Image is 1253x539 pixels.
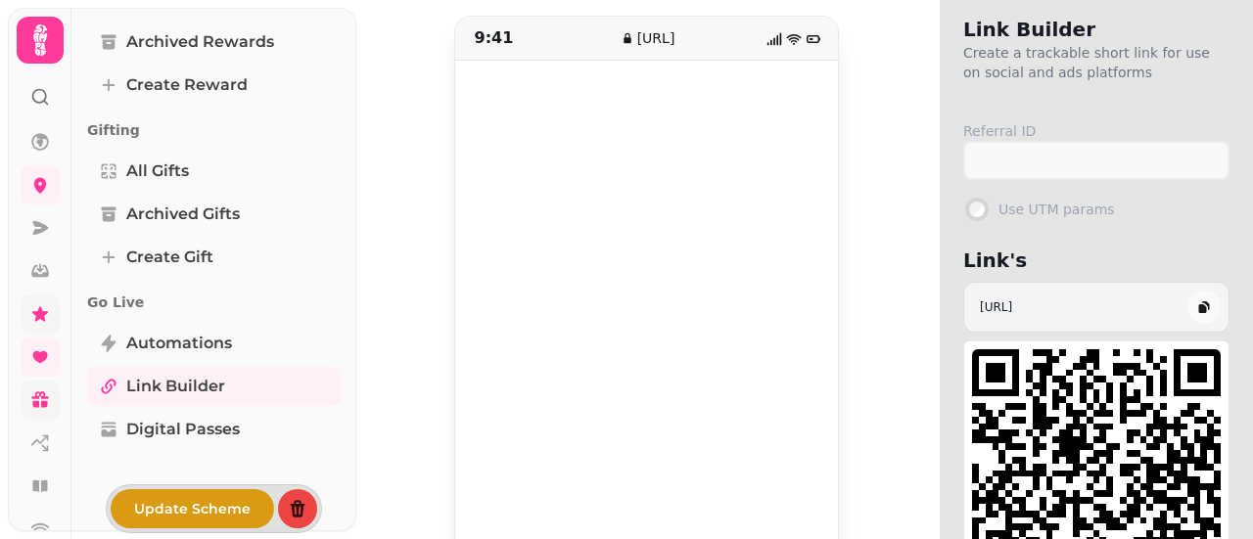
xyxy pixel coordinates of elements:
h2: Link's [963,247,1230,274]
a: Archived Gifts [87,195,341,234]
p: [URL] [637,28,675,48]
p: [URL] [980,299,1012,315]
span: Create Gift [126,246,213,269]
span: Archived Gifts [126,202,240,226]
span: All Gifts [126,159,189,183]
span: Archived Rewards [126,30,274,54]
span: Automations [126,332,232,355]
a: All Gifts [87,152,341,191]
span: Create reward [126,73,248,97]
label: Referral ID [963,121,1230,141]
p: Create a trackable short link for use on social and ads platforms [963,43,1230,82]
p: Go Live [87,285,341,320]
p: 9:41 [475,26,575,50]
span: Digital Passes [126,418,240,441]
h2: Link Builder [963,16,1230,43]
p: Gifting [87,112,341,148]
label: Use UTM params [998,200,1226,219]
a: Archived Rewards [87,22,341,62]
button: Update Scheme [111,489,274,528]
a: Create reward [87,66,341,105]
span: Update Scheme [134,502,251,516]
span: Link Builder [126,375,225,398]
a: Automations [87,324,341,363]
a: Digital Passes [87,410,341,449]
a: Link Builder [87,367,341,406]
a: Create Gift [87,238,341,277]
